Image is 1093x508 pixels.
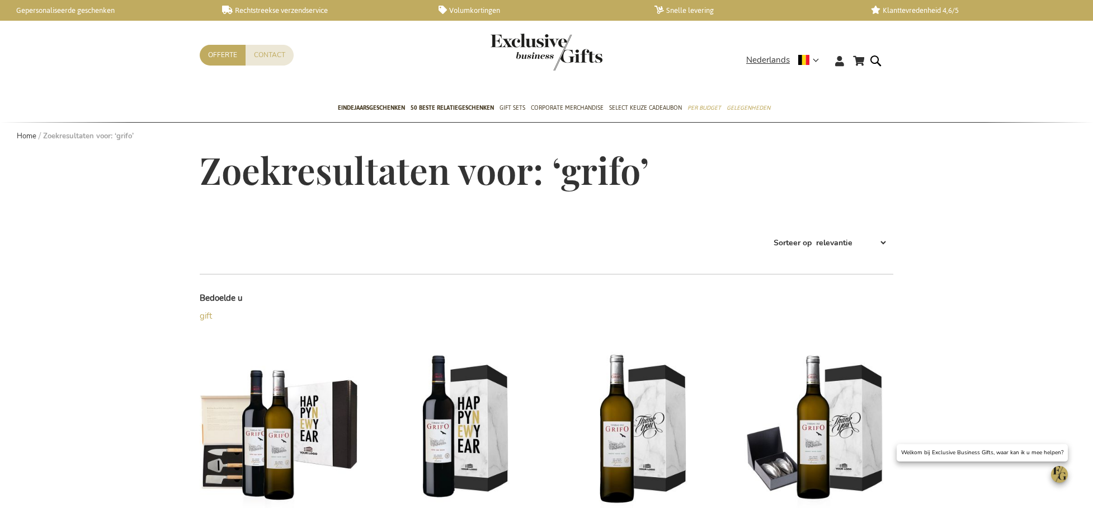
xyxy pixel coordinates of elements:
a: 50 beste relatiegeschenken [411,95,494,123]
strong: Zoekresultaten voor: ‘grifo’ [43,131,134,141]
a: Rechtstreekse verzendservice [222,6,421,15]
a: Gelegenheden [727,95,770,123]
span: Corporate Merchandise [531,102,604,114]
a: Volumkortingen [439,6,637,15]
span: Nederlands [746,54,790,67]
a: Eindejaarsgeschenken [338,95,405,123]
a: Gift Sets [500,95,525,123]
a: gift [200,310,212,321]
dt: Bedoelde u [200,292,373,304]
span: Gelegenheden [727,102,770,114]
a: Corporate Merchandise [531,95,604,123]
a: Offerte [200,45,246,66]
img: Exclusive Business gifts logo [491,34,602,71]
a: Home [17,131,36,141]
label: Sorteer op [774,237,812,248]
a: Contact [246,45,294,66]
span: Zoekresultaten voor: ‘grifo’ [200,146,649,194]
span: Gift Sets [500,102,525,114]
a: store logo [491,34,546,71]
a: Klanttevredenheid 4,6/5 [871,6,1070,15]
a: Per Budget [687,95,721,123]
span: Eindejaarsgeschenken [338,102,405,114]
a: Snelle levering [654,6,853,15]
span: Per Budget [687,102,721,114]
a: Gepersonaliseerde geschenken [6,6,204,15]
a: Select Keuze Cadeaubon [609,95,682,123]
span: 50 beste relatiegeschenken [411,102,494,114]
span: Select Keuze Cadeaubon [609,102,682,114]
